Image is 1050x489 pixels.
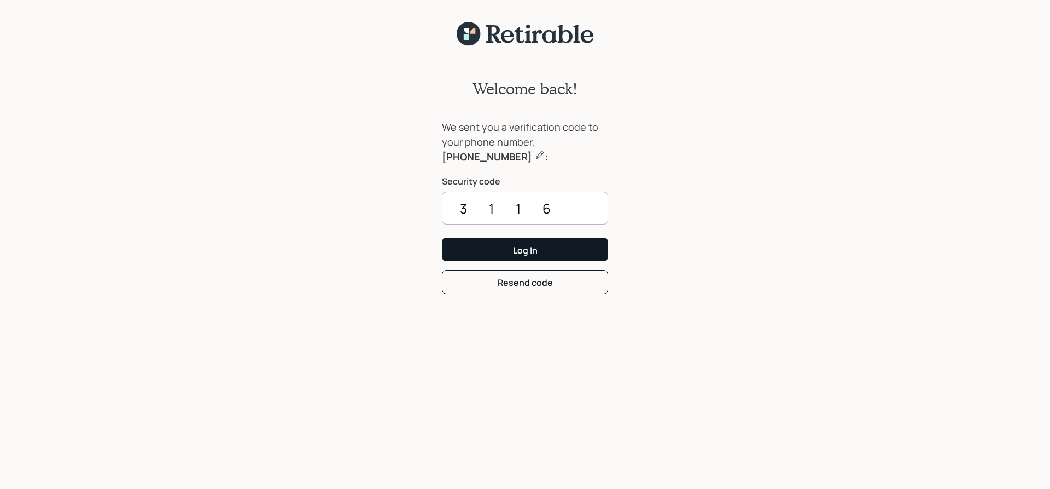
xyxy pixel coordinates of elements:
[472,79,577,98] h2: Welcome back!
[442,175,608,187] label: Security code
[442,192,608,225] input: ••••
[442,120,608,164] div: We sent you a verification code to your phone number, :
[442,150,532,163] b: [PHONE_NUMBER]
[513,244,538,256] div: Log In
[498,277,553,289] div: Resend code
[442,238,608,261] button: Log In
[442,270,608,294] button: Resend code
